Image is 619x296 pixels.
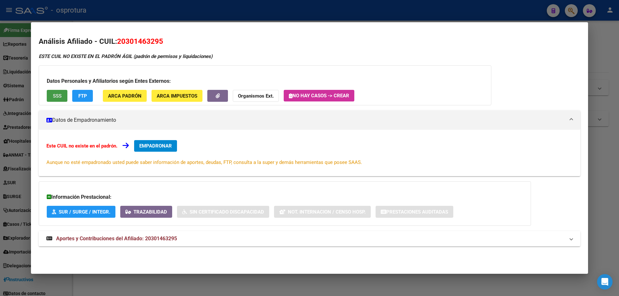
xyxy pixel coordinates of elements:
[59,209,110,215] span: SUR / SURGE / INTEGR.
[134,140,177,152] button: EMPADRONAR
[72,90,93,102] button: FTP
[46,116,565,124] mat-panel-title: Datos de Empadronamiento
[274,206,371,218] button: Not. Internacion / Censo Hosp.
[39,53,212,59] strong: ESTE CUIL NO EXISTE EN EL PADRÓN ÁGIL (padrón de permisos y liquidaciones)
[39,130,580,176] div: Datos de Empadronamiento
[103,90,147,102] button: ARCA Padrón
[157,93,197,99] span: ARCA Impuestos
[139,143,172,149] span: EMPADRONAR
[47,90,67,102] button: SSS
[117,37,163,45] span: 20301463295
[78,93,87,99] span: FTP
[47,193,523,201] h3: Información Prestacional:
[46,159,362,165] span: Aunque no esté empadronado usted puede saber información de aportes, deudas, FTP, consulta a la s...
[152,90,202,102] button: ARCA Impuestos
[53,93,62,99] span: SSS
[133,209,167,215] span: Trazabilidad
[597,274,613,290] div: Open Intercom Messenger
[47,206,115,218] button: SUR / SURGE / INTEGR.
[177,206,269,218] button: Sin Certificado Discapacidad
[39,231,580,246] mat-expansion-panel-header: Aportes y Contribuciones del Afiliado: 20301463295
[39,36,580,47] h2: Análisis Afiliado - CUIL:
[190,209,264,215] span: Sin Certificado Discapacidad
[376,206,453,218] button: Prestaciones Auditadas
[47,77,483,85] h3: Datos Personales y Afiliatorios según Entes Externos:
[289,93,349,99] span: No hay casos -> Crear
[120,206,172,218] button: Trazabilidad
[288,209,366,215] span: Not. Internacion / Censo Hosp.
[233,90,279,102] button: Organismos Ext.
[284,90,354,101] button: No hay casos -> Crear
[386,209,448,215] span: Prestaciones Auditadas
[238,93,274,99] strong: Organismos Ext.
[56,235,177,242] span: Aportes y Contribuciones del Afiliado: 20301463295
[46,143,117,149] strong: Este CUIL no existe en el padrón.
[108,93,142,99] span: ARCA Padrón
[39,110,580,130] mat-expansion-panel-header: Datos de Empadronamiento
